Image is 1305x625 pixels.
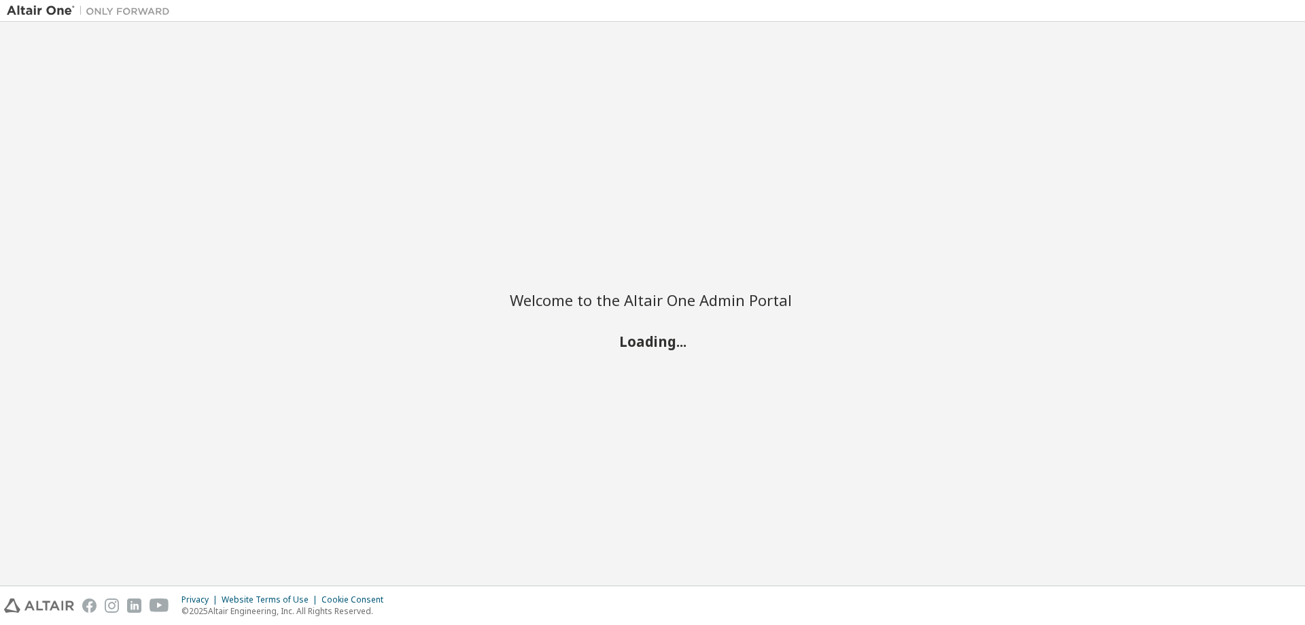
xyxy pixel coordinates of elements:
[105,598,119,613] img: instagram.svg
[181,594,222,605] div: Privacy
[181,605,391,617] p: © 2025 Altair Engineering, Inc. All Rights Reserved.
[82,598,97,613] img: facebook.svg
[150,598,169,613] img: youtube.svg
[510,332,795,350] h2: Loading...
[222,594,321,605] div: Website Terms of Use
[127,598,141,613] img: linkedin.svg
[321,594,391,605] div: Cookie Consent
[4,598,74,613] img: altair_logo.svg
[510,290,795,309] h2: Welcome to the Altair One Admin Portal
[7,4,177,18] img: Altair One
